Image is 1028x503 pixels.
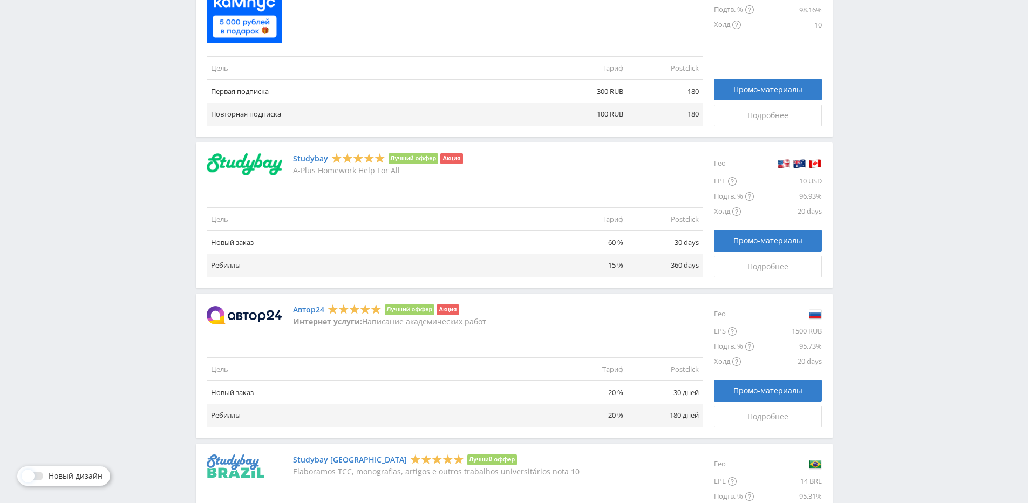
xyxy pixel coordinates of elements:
[293,316,362,327] strong: Интернет услуги:
[714,189,754,204] div: Подтв. %
[437,304,459,315] li: Акция
[293,154,328,163] a: Studybay
[714,474,754,489] div: EPL
[293,467,580,476] p: Elaboramos TCC, monografias, artigos e outros trabalhos universitários nota 10
[552,57,628,80] td: Тариф
[714,354,754,369] div: Холд
[207,153,282,176] img: Studybay
[714,406,822,427] a: Подробнее
[733,386,802,395] span: Промо-материалы
[714,2,754,17] div: Подтв. %
[714,79,822,100] a: Промо-материалы
[754,324,822,339] div: 1500 RUB
[293,456,407,464] a: Studybay [GEOGRAPHIC_DATA]
[552,80,628,103] td: 300 RUB
[747,111,788,120] span: Подробнее
[49,472,103,480] span: Новый дизайн
[754,2,822,17] div: 98.16%
[389,153,439,164] li: Лучший оффер
[552,358,628,381] td: Тариф
[385,304,435,315] li: Лучший оффер
[714,105,822,126] a: Подробнее
[331,152,385,164] div: 5 Stars
[714,153,754,174] div: Гео
[207,358,552,381] td: Цель
[207,231,552,254] td: Новый заказ
[714,204,754,219] div: Холд
[628,231,703,254] td: 30 days
[628,57,703,80] td: Postclick
[628,404,703,427] td: 180 дней
[733,85,802,94] span: Промо-материалы
[714,174,754,189] div: EPL
[754,189,822,204] div: 96.93%
[552,254,628,277] td: 15 %
[207,306,282,324] img: Автор24
[754,339,822,354] div: 95.73%
[733,236,802,245] span: Промо-материалы
[714,380,822,402] a: Промо-материалы
[628,254,703,277] td: 360 days
[552,381,628,404] td: 20 %
[207,254,552,277] td: Ребиллы
[754,474,822,489] div: 14 BRL
[714,17,754,32] div: Холд
[754,354,822,369] div: 20 days
[714,230,822,251] a: Промо-материалы
[207,208,552,231] td: Цель
[714,256,822,277] a: Подробнее
[628,381,703,404] td: 30 дней
[714,324,754,339] div: EPS
[747,262,788,271] span: Подробнее
[207,454,264,478] img: Studybay Brazil
[754,174,822,189] div: 10 USD
[207,404,552,427] td: Ребиллы
[207,103,552,126] td: Повторная подписка
[714,339,754,354] div: Подтв. %
[293,305,324,314] a: Автор24
[628,103,703,126] td: 180
[628,80,703,103] td: 180
[552,103,628,126] td: 100 RUB
[714,304,754,324] div: Гео
[207,80,552,103] td: Первая подписка
[207,381,552,404] td: Новый заказ
[754,17,822,32] div: 10
[628,208,703,231] td: Postclick
[293,317,486,326] p: Написание академических работ
[410,453,464,465] div: 5 Stars
[747,412,788,421] span: Подробнее
[207,57,552,80] td: Цель
[440,153,462,164] li: Акция
[552,404,628,427] td: 20 %
[552,231,628,254] td: 60 %
[467,454,518,465] li: Лучший оффер
[714,454,754,474] div: Гео
[628,358,703,381] td: Postclick
[328,303,382,315] div: 5 Stars
[754,204,822,219] div: 20 days
[293,166,463,175] p: A-Plus Homework Help For All
[552,208,628,231] td: Тариф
